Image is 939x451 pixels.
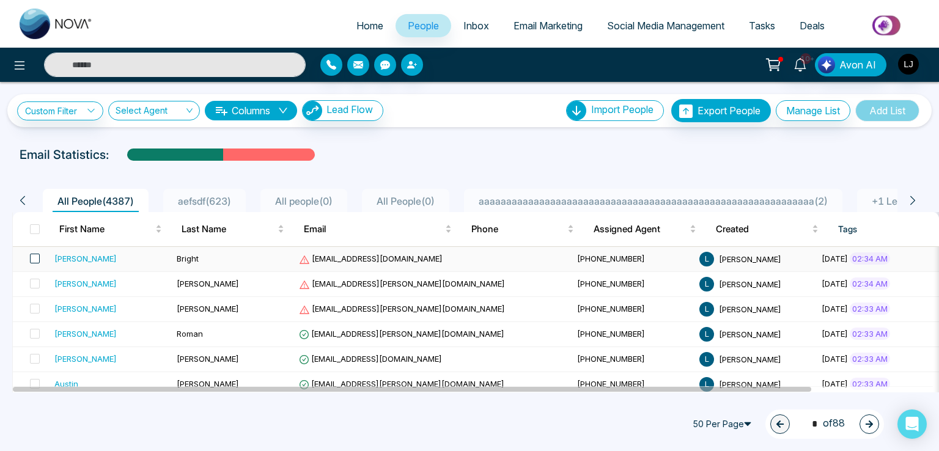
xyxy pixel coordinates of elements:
[177,329,203,339] span: Roman
[822,379,848,389] span: [DATE]
[304,222,443,237] span: Email
[303,101,322,120] img: Lead Flow
[173,195,236,207] span: aefsdf ( 623 )
[698,105,760,117] span: Export People
[177,254,199,263] span: Bright
[54,302,117,315] div: [PERSON_NAME]
[577,304,645,313] span: [PHONE_NUMBER]
[20,9,93,39] img: Nova CRM Logo
[270,195,337,207] span: All people ( 0 )
[408,20,439,32] span: People
[177,354,239,364] span: [PERSON_NAME]
[302,100,383,121] button: Lead Flow
[776,100,850,121] button: Manage List
[396,14,451,37] a: People
[577,279,645,288] span: [PHONE_NUMBER]
[699,302,714,317] span: L
[719,354,781,364] span: [PERSON_NAME]
[737,14,787,37] a: Tasks
[577,379,645,389] span: [PHONE_NUMBER]
[299,304,505,313] span: [EMAIL_ADDRESS][PERSON_NAME][DOMAIN_NAME]
[297,100,383,121] a: Lead FlowLead Flow
[182,222,275,237] span: Last Name
[54,378,78,390] div: Austin
[595,14,737,37] a: Social Media Management
[716,222,809,237] span: Created
[699,377,714,392] span: L
[501,14,595,37] a: Email Marketing
[671,99,771,122] button: Export People
[591,103,654,116] span: Import People
[177,279,239,288] span: [PERSON_NAME]
[719,329,781,339] span: [PERSON_NAME]
[172,212,294,246] th: Last Name
[822,354,848,364] span: [DATE]
[805,416,845,432] span: of 88
[800,20,825,32] span: Deals
[719,304,781,313] span: [PERSON_NAME]
[786,53,815,75] a: 10+
[850,252,890,265] span: 02:34 AM
[54,277,117,290] div: [PERSON_NAME]
[54,252,117,265] div: [PERSON_NAME]
[299,379,504,389] span: [EMAIL_ADDRESS][PERSON_NAME][DOMAIN_NAME]
[699,352,714,367] span: L
[59,222,153,237] span: First Name
[299,354,442,364] span: [EMAIL_ADDRESS][DOMAIN_NAME]
[177,304,239,313] span: [PERSON_NAME]
[822,304,848,313] span: [DATE]
[749,20,775,32] span: Tasks
[474,195,833,207] span: aaaaaaaaaaaaaaaaaaaaaaaaaaaaaaaaaaaaaaaaaaaaaaaaaaaaaaaaaaaaa ( 2 )
[898,54,919,75] img: User Avatar
[344,14,396,37] a: Home
[897,409,927,439] div: Open Intercom Messenger
[719,254,781,263] span: [PERSON_NAME]
[822,279,848,288] span: [DATE]
[787,14,837,37] a: Deals
[850,277,890,290] span: 02:34 AM
[719,379,781,389] span: [PERSON_NAME]
[850,353,890,365] span: 02:33 AM
[577,354,645,364] span: [PHONE_NUMBER]
[706,212,828,246] th: Created
[850,328,890,340] span: 02:33 AM
[177,379,239,389] span: [PERSON_NAME]
[850,302,890,315] span: 02:33 AM
[278,106,288,116] span: down
[294,212,462,246] th: Email
[54,353,117,365] div: [PERSON_NAME]
[299,254,443,263] span: [EMAIL_ADDRESS][DOMAIN_NAME]
[822,329,848,339] span: [DATE]
[54,328,117,340] div: [PERSON_NAME]
[17,101,103,120] a: Custom Filter
[822,254,848,263] span: [DATE]
[607,20,724,32] span: Social Media Management
[699,327,714,342] span: L
[584,212,706,246] th: Assigned Agent
[577,329,645,339] span: [PHONE_NUMBER]
[850,378,890,390] span: 02:33 AM
[471,222,565,237] span: Phone
[372,195,440,207] span: All People ( 0 )
[818,56,835,73] img: Lead Flow
[687,414,760,434] span: 50 Per Page
[577,254,645,263] span: [PHONE_NUMBER]
[53,195,139,207] span: All People ( 4387 )
[326,103,373,116] span: Lead Flow
[299,329,504,339] span: [EMAIL_ADDRESS][PERSON_NAME][DOMAIN_NAME]
[463,20,489,32] span: Inbox
[699,277,714,291] span: L
[205,101,297,120] button: Columnsdown
[462,212,584,246] th: Phone
[843,12,932,39] img: Market-place.gif
[699,252,714,266] span: L
[356,20,383,32] span: Home
[451,14,501,37] a: Inbox
[800,53,811,64] span: 10+
[50,212,172,246] th: First Name
[594,222,687,237] span: Assigned Agent
[839,57,876,72] span: Avon AI
[299,279,505,288] span: [EMAIL_ADDRESS][PERSON_NAME][DOMAIN_NAME]
[514,20,583,32] span: Email Marketing
[20,145,109,164] p: Email Statistics:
